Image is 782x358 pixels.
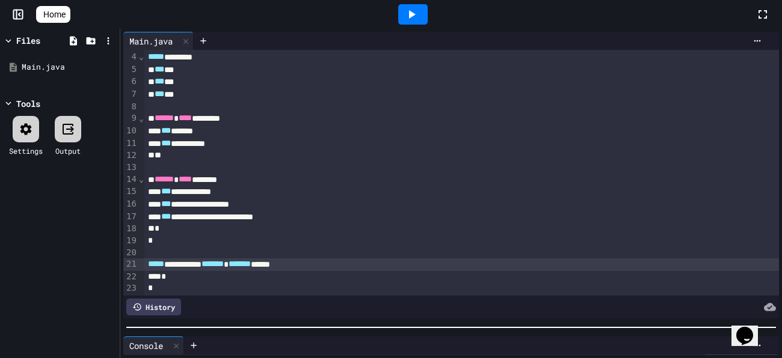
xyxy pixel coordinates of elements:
div: 4 [123,51,138,64]
div: 18 [123,223,138,235]
div: 15 [123,186,138,198]
div: 21 [123,258,138,271]
div: 6 [123,76,138,88]
div: Output [55,145,81,156]
div: 16 [123,198,138,211]
div: 5 [123,64,138,76]
a: Home [36,6,70,23]
div: 8 [123,101,138,113]
div: 7 [123,88,138,101]
div: Main.java [123,32,194,50]
div: 11 [123,138,138,150]
div: 12 [123,150,138,162]
div: 10 [123,125,138,138]
div: Settings [9,145,43,156]
div: Main.java [123,35,179,47]
div: 22 [123,271,138,283]
div: 13 [123,162,138,174]
div: 14 [123,174,138,186]
div: 20 [123,247,138,259]
iframe: chat widget [731,310,770,346]
div: 19 [123,235,138,247]
div: Console [123,336,184,354]
div: Tools [16,97,40,110]
div: Files [16,34,40,47]
div: 23 [123,282,138,294]
span: Fold line [138,52,144,61]
div: Console [123,339,169,352]
span: Home [43,8,66,20]
div: 17 [123,211,138,223]
span: Fold line [138,174,144,184]
div: Main.java [22,61,115,73]
span: Fold line [138,114,144,123]
div: 9 [123,112,138,125]
div: History [126,299,181,315]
